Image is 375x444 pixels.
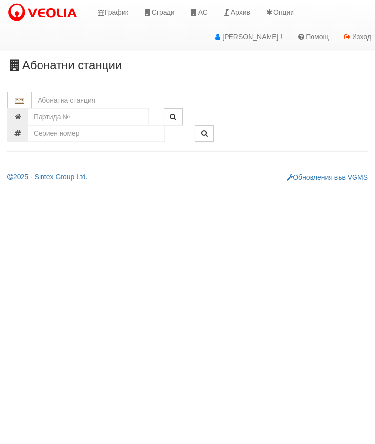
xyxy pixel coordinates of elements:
input: Сериен номер [28,125,165,142]
a: [PERSON_NAME] ! [206,24,290,49]
a: Обновления във VGMS [287,173,368,181]
a: 2025 - Sintex Group Ltd. [7,173,88,181]
h3: Абонатни станции [7,59,368,72]
a: Помощ [290,24,336,49]
input: Партида № [28,108,149,125]
input: Абонатна станция [32,92,180,108]
img: VeoliaLogo.png [7,2,82,23]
